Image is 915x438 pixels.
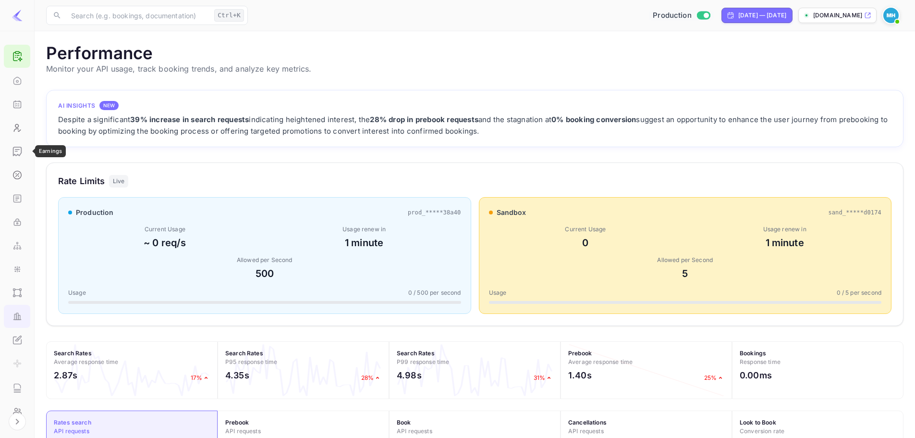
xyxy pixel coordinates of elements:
p: 25% [704,374,724,382]
div: [DATE] — [DATE] [738,11,786,20]
div: Current Usage [489,225,683,234]
span: Response time [740,358,781,365]
h3: Rate Limits [58,175,105,188]
div: NEW [99,101,119,110]
p: 17% [191,374,210,382]
span: Average response time [568,358,633,365]
a: Team management [4,400,30,422]
strong: 28% drop in prebook requests [370,115,478,124]
strong: Search Rates [225,350,263,357]
div: 500 [68,266,461,281]
div: Despite a significant indicating heightened interest, the and the stagnation at suggest an opport... [58,114,891,137]
h2: 2.87s [54,369,77,382]
strong: Cancellations [568,419,607,426]
strong: Rates search [54,419,91,426]
a: Commission [4,163,30,186]
a: Webhooks [4,234,30,256]
a: Home [4,69,30,91]
div: ~ 0 req/s [68,236,262,250]
a: Earnings [4,140,30,162]
span: API requests [54,427,89,435]
h4: AI Insights [58,101,96,110]
a: Integrations [4,258,30,280]
a: Performance [4,305,30,327]
strong: 39% increase in search requests [130,115,249,124]
strong: Bookings [740,350,766,357]
div: Allowed per Second [68,256,461,264]
a: API Logs [4,376,30,399]
div: 5 [489,266,882,281]
span: 0 / 500 per second [408,288,461,297]
span: P99 response time [397,358,450,365]
span: Average response time [54,358,118,365]
strong: Search Rates [54,350,92,357]
h2: 4.98s [397,369,422,382]
p: 28% [361,374,381,382]
span: Conversion rate [740,427,784,435]
div: 0 [489,236,683,250]
span: production [76,207,114,217]
div: 1 minute [688,236,881,250]
span: sandbox [497,207,526,217]
img: Michael Haddad [883,8,899,23]
p: Monitor your API usage, track booking trends, and analyze key metrics. [46,63,903,75]
span: P95 response time [225,358,278,365]
div: Current Usage [68,225,262,234]
a: UI Components [4,281,30,303]
strong: 0% booking conversion [551,115,636,124]
button: Expand navigation [9,413,26,430]
h2: 0.00ms [740,369,772,382]
div: Usage renew in [688,225,881,234]
strong: Look to Book [740,419,776,426]
div: Earnings [35,145,66,157]
span: Production [653,10,692,21]
div: Allowed per Second [489,256,882,264]
h2: 1.40s [568,369,592,382]
a: Bookings [4,93,30,115]
div: Ctrl+K [214,9,244,22]
div: 1 minute [268,236,461,250]
a: Whitelabel [4,328,30,350]
strong: Search Rates [397,350,435,357]
div: Usage renew in [268,225,461,234]
strong: Prebook [225,419,249,426]
span: API requests [568,427,604,435]
p: [DOMAIN_NAME] [813,11,862,20]
img: LiteAPI [12,10,23,21]
strong: Book [397,419,411,426]
a: Customers [4,116,30,138]
span: Usage [489,288,507,297]
a: API Keys [4,211,30,233]
span: API requests [397,427,432,435]
a: API docs and SDKs [4,187,30,209]
h1: Performance [46,43,903,63]
span: API requests [225,427,261,435]
p: 31% [534,374,553,382]
span: Usage [68,288,86,297]
div: Live [109,175,129,188]
input: Search (e.g. bookings, documentation) [65,6,210,25]
strong: Prebook [568,350,592,357]
h2: 4.35s [225,369,249,382]
div: Switch to Sandbox mode [649,10,714,21]
span: 0 / 5 per second [837,288,881,297]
